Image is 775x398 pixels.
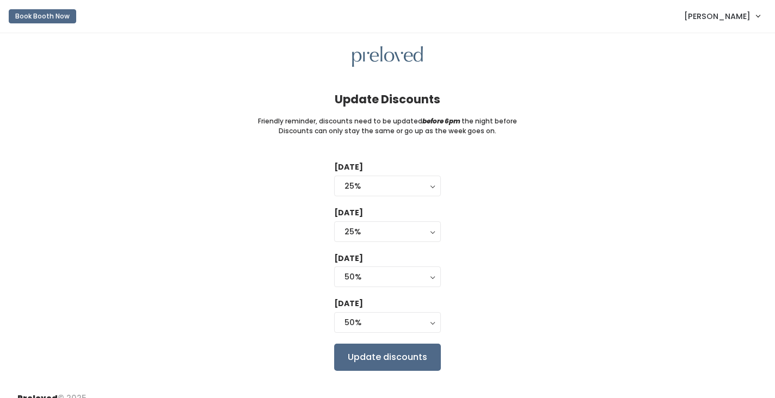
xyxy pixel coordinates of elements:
[684,10,751,22] span: [PERSON_NAME]
[352,46,423,67] img: preloved logo
[673,4,771,28] a: [PERSON_NAME]
[334,298,363,309] label: [DATE]
[422,116,460,126] i: before 6pm
[334,207,363,219] label: [DATE]
[334,344,441,371] input: Update discounts
[334,221,441,242] button: 25%
[334,312,441,333] button: 50%
[9,9,76,23] button: Book Booth Now
[279,126,496,136] small: Discounts can only stay the same or go up as the week goes on.
[345,271,430,283] div: 50%
[334,176,441,196] button: 25%
[9,4,76,28] a: Book Booth Now
[335,93,440,105] h4: Update Discounts
[345,226,430,238] div: 25%
[258,116,517,126] small: Friendly reminder, discounts need to be updated the night before
[334,161,363,173] label: [DATE]
[334,253,363,264] label: [DATE]
[345,180,430,192] div: 25%
[345,316,430,328] div: 50%
[334,266,441,287] button: 50%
